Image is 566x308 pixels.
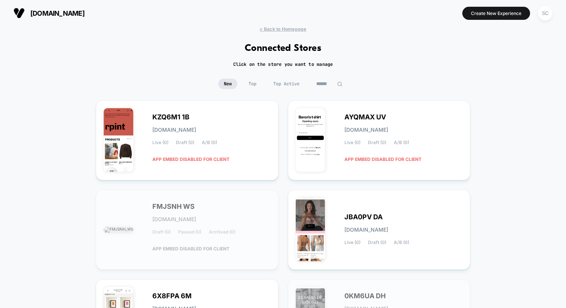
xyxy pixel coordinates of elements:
img: KZQ6M1_1B [104,108,133,172]
span: APP EMBED DISABLED FOR CLIENT [152,242,229,255]
span: 6X8FPA 6M [152,293,192,299]
button: [DOMAIN_NAME] [11,7,87,19]
button: Create New Experience [462,7,530,20]
h1: Connected Stores [245,43,322,54]
span: [DOMAIN_NAME] [152,217,196,222]
span: New [218,79,237,89]
span: APP EMBED DISABLED FOR CLIENT [344,153,422,166]
img: edit [337,81,343,87]
span: Draft (0) [152,229,171,235]
div: SC [538,6,553,21]
span: Top [243,79,262,89]
span: Draft (0) [368,240,386,245]
span: Top Active [268,79,305,89]
img: JBA0PV_DA [296,198,325,261]
span: FMJSNH WS [152,204,195,209]
span: Draft (0) [176,140,194,145]
img: AYQMAX_UV [296,108,325,172]
span: [DOMAIN_NAME] [344,227,388,232]
span: Draft (0) [368,140,386,145]
span: KZQ6M1 1B [152,115,189,120]
img: Visually logo [13,7,25,19]
span: APP EMBED DISABLED FOR CLIENT [152,153,229,166]
img: FMJSNH_WS [104,227,133,233]
span: Live (0) [152,140,168,145]
span: [DOMAIN_NAME] [30,9,85,17]
span: AYQMAX UV [344,115,386,120]
span: Live (0) [344,240,360,245]
span: Paused (0) [178,229,201,235]
button: SC [536,6,555,21]
span: [DOMAIN_NAME] [152,127,196,132]
span: JBA0PV DA [344,214,383,220]
span: < Back to Homepage [259,26,306,32]
span: [DOMAIN_NAME] [344,127,388,132]
span: A/B (0) [394,140,409,145]
span: Archived (0) [209,229,235,235]
span: A/B (0) [394,240,409,245]
span: A/B (0) [202,140,217,145]
span: 0KM6UA DH [344,293,386,299]
span: Live (0) [344,140,360,145]
h2: Click on the store you want to manage [233,61,333,67]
